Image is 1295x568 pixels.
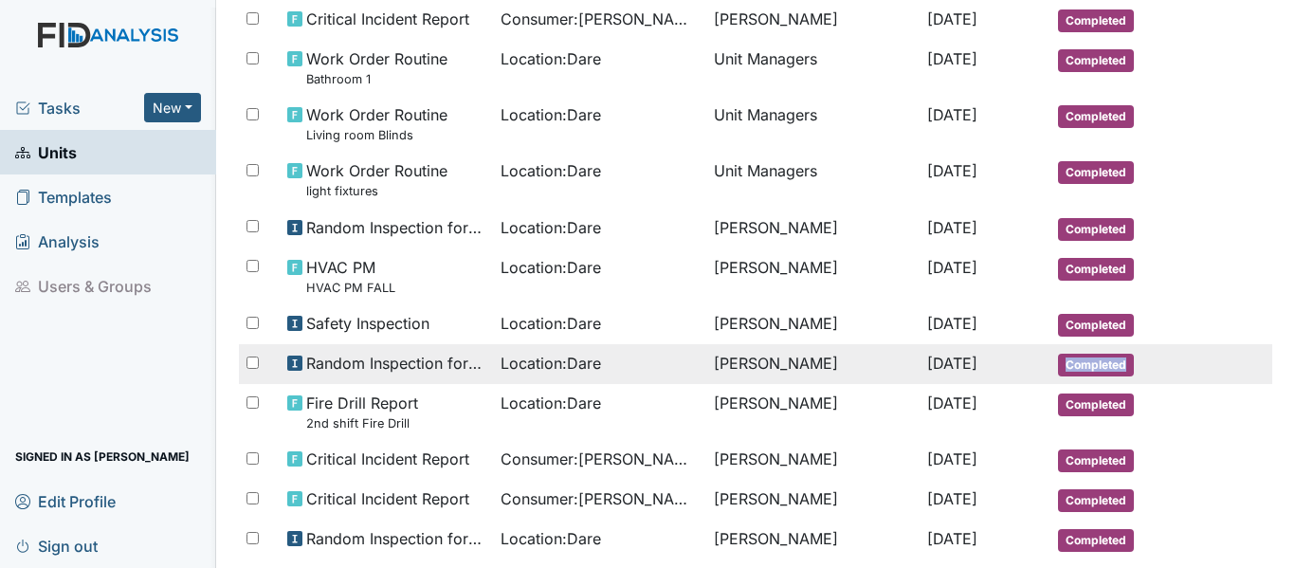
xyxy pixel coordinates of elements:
[15,97,144,119] a: Tasks
[706,344,920,384] td: [PERSON_NAME]
[501,256,601,279] span: Location : Dare
[15,182,112,211] span: Templates
[306,527,485,550] span: Random Inspection for AM
[501,352,601,375] span: Location : Dare
[306,312,429,335] span: Safety Inspection
[15,137,77,167] span: Units
[706,152,920,208] td: Unit Managers
[927,449,977,468] span: [DATE]
[1058,161,1134,184] span: Completed
[927,529,977,548] span: [DATE]
[306,487,469,510] span: Critical Incident Report
[1058,489,1134,512] span: Completed
[1058,354,1134,376] span: Completed
[501,159,601,182] span: Location : Dare
[306,70,447,88] small: Bathroom 1
[1058,449,1134,472] span: Completed
[706,440,920,480] td: [PERSON_NAME]
[306,47,447,88] span: Work Order Routine Bathroom 1
[706,304,920,344] td: [PERSON_NAME]
[706,248,920,304] td: [PERSON_NAME]
[306,216,485,239] span: Random Inspection for Evening
[306,414,418,432] small: 2nd shift Fire Drill
[927,258,977,277] span: [DATE]
[927,218,977,237] span: [DATE]
[927,9,977,28] span: [DATE]
[1058,529,1134,552] span: Completed
[15,227,100,256] span: Analysis
[306,352,485,375] span: Random Inspection for Afternoon
[706,520,920,559] td: [PERSON_NAME]
[1058,49,1134,72] span: Completed
[1058,218,1134,241] span: Completed
[927,161,977,180] span: [DATE]
[15,531,98,560] span: Sign out
[144,93,201,122] button: New
[501,216,601,239] span: Location : Dare
[706,40,920,96] td: Unit Managers
[306,392,418,432] span: Fire Drill Report 2nd shift Fire Drill
[927,489,977,508] span: [DATE]
[1058,314,1134,337] span: Completed
[501,103,601,126] span: Location : Dare
[306,159,447,200] span: Work Order Routine light fixtures
[706,480,920,520] td: [PERSON_NAME]
[927,49,977,68] span: [DATE]
[306,182,447,200] small: light fixtures
[706,384,920,440] td: [PERSON_NAME]
[306,256,395,297] span: HVAC PM HVAC PM FALL
[927,354,977,373] span: [DATE]
[1058,105,1134,128] span: Completed
[306,8,469,30] span: Critical Incident Report
[306,279,395,297] small: HVAC PM FALL
[927,314,977,333] span: [DATE]
[501,47,601,70] span: Location : Dare
[501,8,699,30] span: Consumer : [PERSON_NAME]
[306,448,469,470] span: Critical Incident Report
[15,486,116,516] span: Edit Profile
[501,527,601,550] span: Location : Dare
[501,448,699,470] span: Consumer : [PERSON_NAME]
[306,126,447,144] small: Living room Blinds
[1058,394,1134,416] span: Completed
[501,487,699,510] span: Consumer : [PERSON_NAME]
[1058,9,1134,32] span: Completed
[706,96,920,152] td: Unit Managers
[706,209,920,248] td: [PERSON_NAME]
[501,312,601,335] span: Location : Dare
[927,394,977,412] span: [DATE]
[927,105,977,124] span: [DATE]
[1058,258,1134,281] span: Completed
[15,442,190,471] span: Signed in as [PERSON_NAME]
[501,392,601,414] span: Location : Dare
[306,103,447,144] span: Work Order Routine Living room Blinds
